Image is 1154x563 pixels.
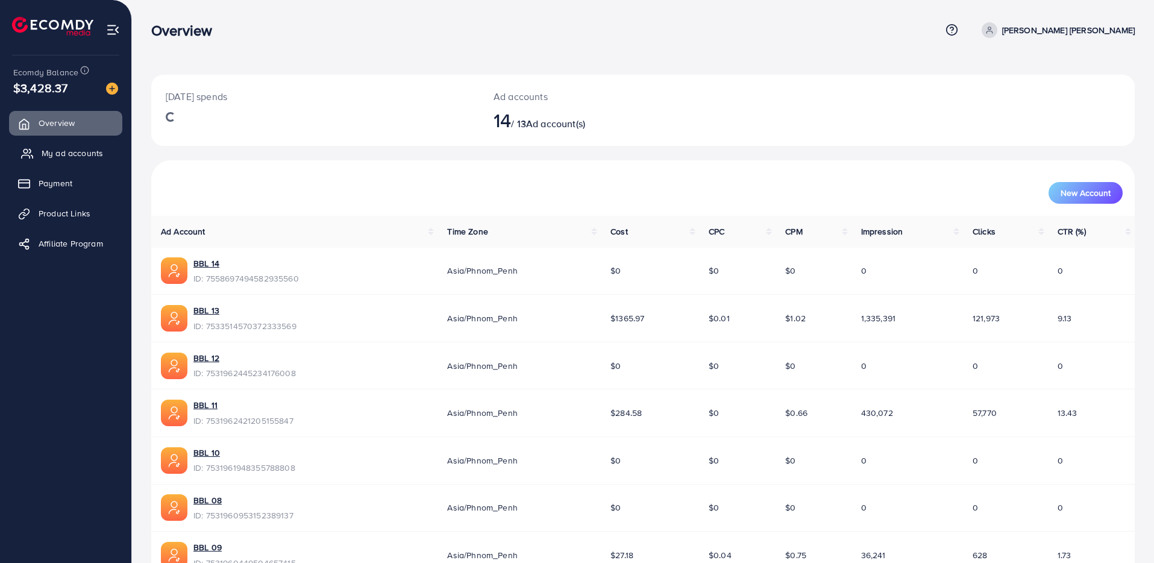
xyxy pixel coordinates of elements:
span: Cost [610,225,628,237]
a: Payment [9,171,122,195]
span: 0 [861,502,867,514]
span: 36,241 [861,549,886,561]
span: 0 [1058,502,1063,514]
span: 0 [973,502,978,514]
img: ic-ads-acc.e4c84228.svg [161,494,187,521]
span: ID: 7531960953152389137 [193,509,293,521]
a: [PERSON_NAME] [PERSON_NAME] [977,22,1135,38]
span: ID: 7531961948355788808 [193,462,295,474]
span: $1365.97 [610,312,644,324]
span: 9.13 [1058,312,1072,324]
span: My ad accounts [42,147,103,159]
a: BBL 10 [193,447,220,459]
span: $0 [709,360,719,372]
span: Time Zone [447,225,488,237]
span: 0 [861,360,867,372]
a: BBL 08 [193,494,222,506]
span: $0 [785,454,795,467]
span: 0 [861,454,867,467]
span: 430,072 [861,407,893,419]
span: $0 [610,454,621,467]
p: [DATE] spends [166,89,465,104]
span: New Account [1061,189,1111,197]
span: 0 [861,265,867,277]
span: CTR (%) [1058,225,1086,237]
span: $0 [785,360,795,372]
span: 121,973 [973,312,1000,324]
span: $0 [785,265,795,277]
img: menu [106,23,120,37]
span: ID: 7533514570372333569 [193,320,296,332]
span: $0.01 [709,312,730,324]
span: Asia/Phnom_Penh [447,549,517,561]
a: Affiliate Program [9,231,122,256]
span: Product Links [39,207,90,219]
span: Payment [39,177,72,189]
span: $1.02 [785,312,806,324]
span: $0 [709,502,719,514]
span: 0 [973,265,978,277]
a: BBL 14 [193,257,219,269]
img: logo [12,17,93,36]
span: $0 [785,502,795,514]
span: $0 [610,502,621,514]
span: Affiliate Program [39,237,103,250]
a: BBL 13 [193,304,219,316]
img: ic-ads-acc.e4c84228.svg [161,447,187,474]
span: 1,335,391 [861,312,895,324]
span: 628 [973,549,987,561]
span: 0 [973,454,978,467]
span: 1.73 [1058,549,1071,561]
img: image [106,83,118,95]
span: $0 [709,454,719,467]
span: $27.18 [610,549,633,561]
span: $0 [709,265,719,277]
span: 0 [1058,454,1063,467]
span: 57,770 [973,407,997,419]
p: Ad accounts [494,89,710,104]
span: $0.75 [785,549,806,561]
img: ic-ads-acc.e4c84228.svg [161,400,187,426]
span: CPM [785,225,802,237]
span: Impression [861,225,903,237]
span: Asia/Phnom_Penh [447,360,517,372]
h2: / 13 [494,109,710,131]
a: Product Links [9,201,122,225]
span: $284.58 [610,407,642,419]
span: Asia/Phnom_Penh [447,265,517,277]
span: Overview [39,117,75,129]
span: $0.66 [785,407,807,419]
button: New Account [1049,182,1123,204]
span: ID: 7531962445234176008 [193,367,296,379]
span: 0 [1058,265,1063,277]
span: $3,428.37 [13,79,67,96]
span: Ad Account [161,225,205,237]
span: CPC [709,225,724,237]
span: Asia/Phnom_Penh [447,407,517,419]
span: 0 [973,360,978,372]
p: [PERSON_NAME] [PERSON_NAME] [1002,23,1135,37]
a: BBL 12 [193,352,219,364]
img: ic-ads-acc.e4c84228.svg [161,353,187,379]
span: Asia/Phnom_Penh [447,312,517,324]
span: $0 [709,407,719,419]
span: 0 [1058,360,1063,372]
a: BBL 09 [193,541,222,553]
span: $0 [610,360,621,372]
span: Ecomdy Balance [13,66,78,78]
a: BBL 11 [193,399,218,411]
span: Ad account(s) [526,117,585,130]
a: Overview [9,111,122,135]
img: ic-ads-acc.e4c84228.svg [161,257,187,284]
span: Asia/Phnom_Penh [447,454,517,467]
span: 14 [494,106,511,134]
iframe: Chat [1103,509,1145,554]
span: ID: 7531962421205155847 [193,415,293,427]
span: Asia/Phnom_Penh [447,502,517,514]
h3: Overview [151,22,222,39]
span: $0.04 [709,549,732,561]
img: ic-ads-acc.e4c84228.svg [161,305,187,332]
span: $0 [610,265,621,277]
span: ID: 7558697494582935560 [193,272,299,285]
